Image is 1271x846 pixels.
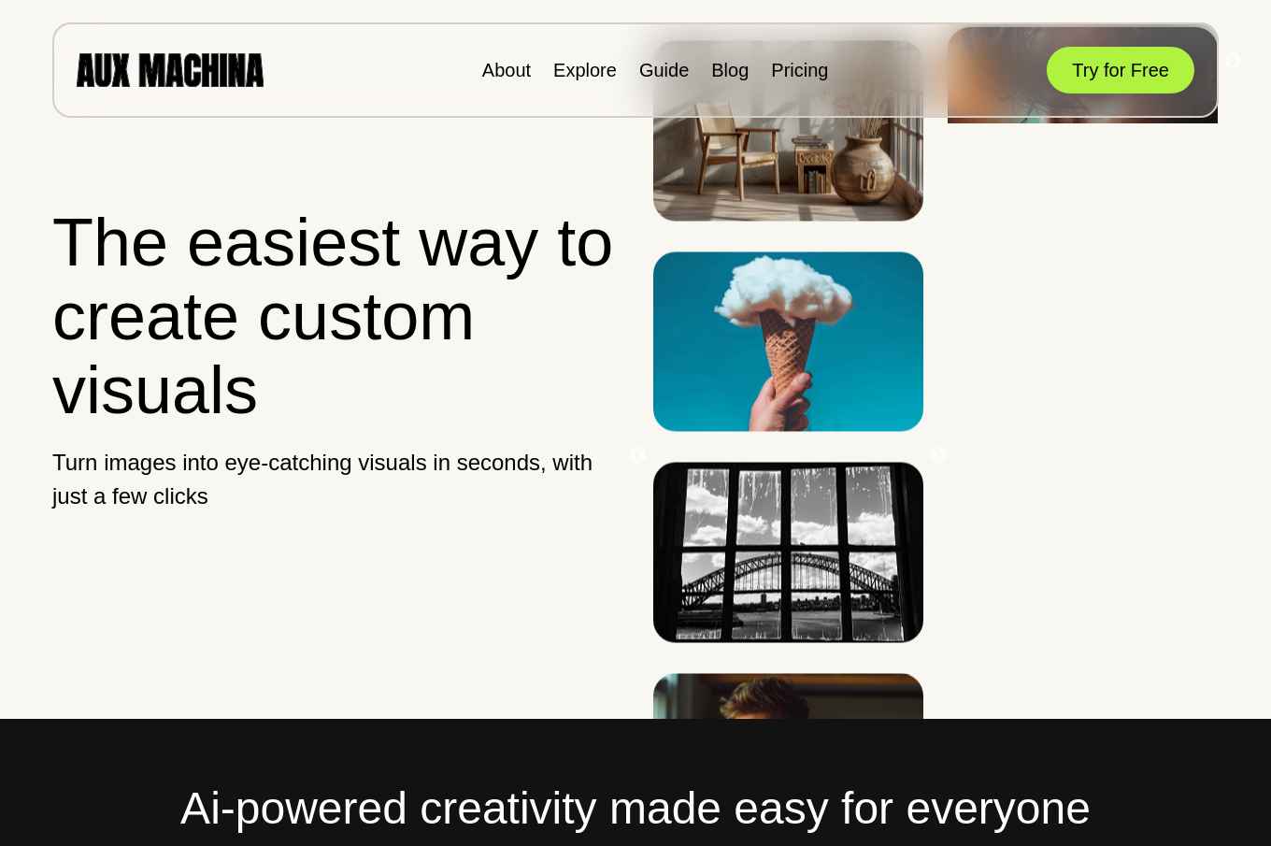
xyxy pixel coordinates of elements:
[629,447,648,466] button: Previous
[653,40,923,221] img: Image
[653,251,923,432] img: Image
[52,206,620,428] h1: The easiest way to create custom visuals
[929,447,948,466] button: Next
[77,53,264,86] img: AUX MACHINA
[52,775,1219,842] h2: Ai-powered creativity made easy for everyone
[52,446,620,513] p: Turn images into eye-catching visuals in seconds, with just a few clicks
[1047,47,1194,93] button: Try for Free
[653,463,923,643] img: Image
[553,60,617,80] a: Explore
[771,60,828,80] a: Pricing
[482,60,531,80] a: About
[639,60,689,80] a: Guide
[711,60,749,80] a: Blog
